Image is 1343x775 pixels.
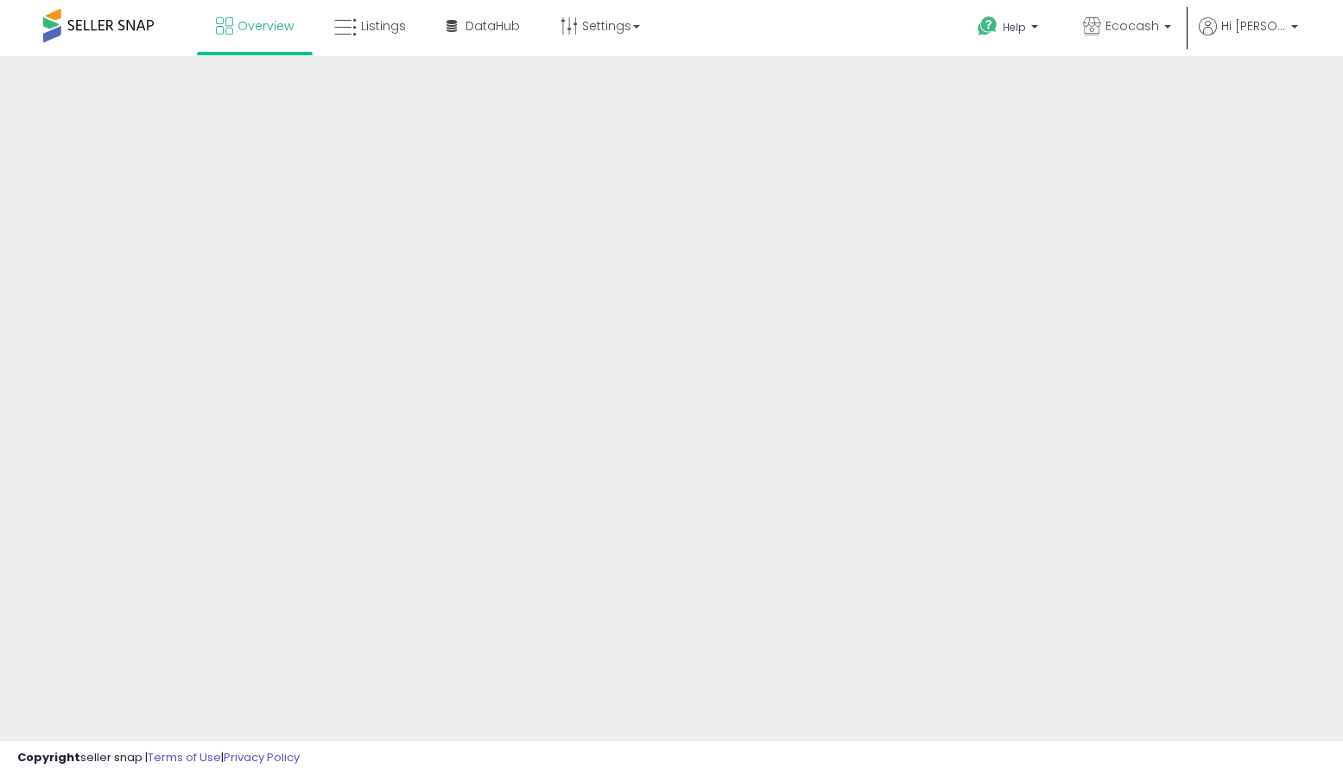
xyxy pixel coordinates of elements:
span: Help [1003,20,1026,35]
span: Listings [361,17,406,35]
span: DataHub [466,17,520,35]
a: Privacy Policy [224,749,300,765]
div: seller snap | | [17,750,300,766]
i: Get Help [977,16,998,37]
span: Ecocash [1105,17,1159,35]
a: Hi [PERSON_NAME] [1199,17,1298,56]
a: Terms of Use [148,749,221,765]
span: Hi [PERSON_NAME] [1221,17,1286,35]
span: Overview [238,17,294,35]
a: Help [964,3,1055,56]
strong: Copyright [17,749,80,765]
